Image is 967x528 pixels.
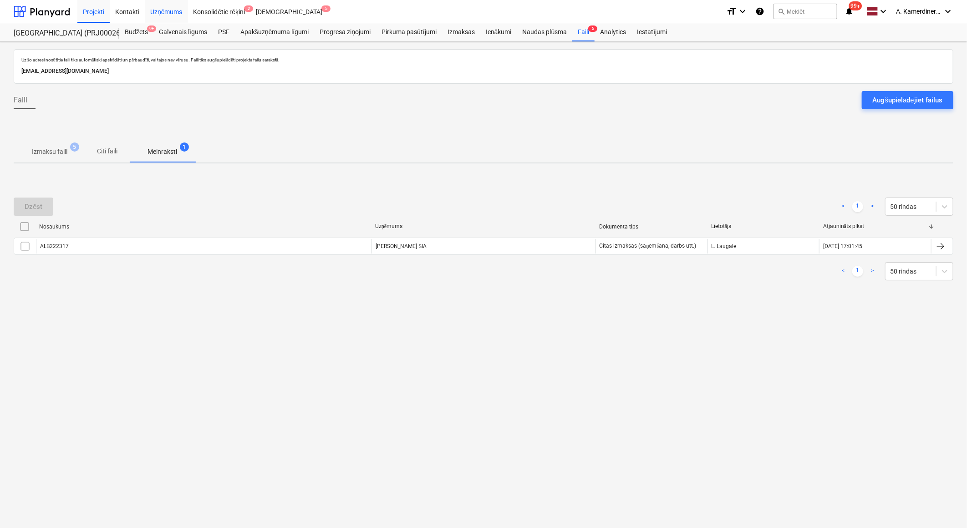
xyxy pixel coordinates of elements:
[14,29,108,38] div: [GEOGRAPHIC_DATA] (PRJ0002627, K-1 un K-2(2.kārta) 2601960
[213,23,235,41] a: PSF
[376,23,442,41] a: Pirkuma pasūtījumi
[119,23,153,41] div: Budžets
[180,142,189,152] span: 1
[235,23,314,41] a: Apakšuzņēmuma līgumi
[726,6,737,17] i: format_size
[40,243,69,249] div: ALB222317
[148,147,177,157] p: Melnraksti
[845,6,854,17] i: notifications
[823,243,862,249] div: [DATE] 17:01:45
[321,5,331,12] span: 5
[838,266,849,277] a: Previous page
[737,6,748,17] i: keyboard_arrow_down
[823,223,928,230] div: Atjaunināts plkst
[517,23,573,41] a: Naudas plūsma
[599,223,704,230] div: Dokumenta tips
[21,57,946,63] p: Uz šo adresi nosūtītie faili tiks automātiski apstrādāti un pārbaudīti, vai tajos nav vīrusu. Fai...
[244,5,253,12] span: 2
[147,25,156,32] span: 9+
[778,8,785,15] span: search
[849,1,862,10] span: 99+
[314,23,376,41] a: Progresa ziņojumi
[878,6,889,17] i: keyboard_arrow_down
[852,201,863,212] a: Page 1 is your current page
[588,25,597,32] span: 5
[707,239,819,254] div: L. Laugale
[97,147,118,156] p: Citi faili
[572,23,595,41] a: Faili5
[631,23,672,41] a: Iestatījumi
[867,201,878,212] a: Next page
[711,223,816,230] div: Lietotājs
[375,223,592,230] div: Uzņēmums
[119,23,153,41] a: Budžets9+
[480,23,517,41] a: Ienākumi
[372,239,595,254] div: [PERSON_NAME] SIA
[153,23,213,41] a: Galvenais līgums
[873,94,942,106] div: Augšupielādējiet failus
[572,23,595,41] div: Faili
[442,23,480,41] a: Izmaksas
[838,201,849,212] a: Previous page
[600,243,697,249] div: Citas izmaksas (saņemšana, darbs utt.)
[867,266,878,277] a: Next page
[21,66,946,76] p: [EMAIL_ADDRESS][DOMAIN_NAME]
[774,4,837,19] button: Meklēt
[942,6,953,17] i: keyboard_arrow_down
[755,6,764,17] i: Zināšanu pamats
[14,95,27,106] span: Faili
[921,484,967,528] iframe: Chat Widget
[32,147,67,157] p: Izmaksu faili
[852,266,863,277] a: Page 1 is your current page
[595,23,631,41] a: Analytics
[39,223,368,230] div: Nosaukums
[862,91,953,109] button: Augšupielādējiet failus
[70,142,79,152] span: 5
[896,8,942,15] span: A. Kamerdinerovs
